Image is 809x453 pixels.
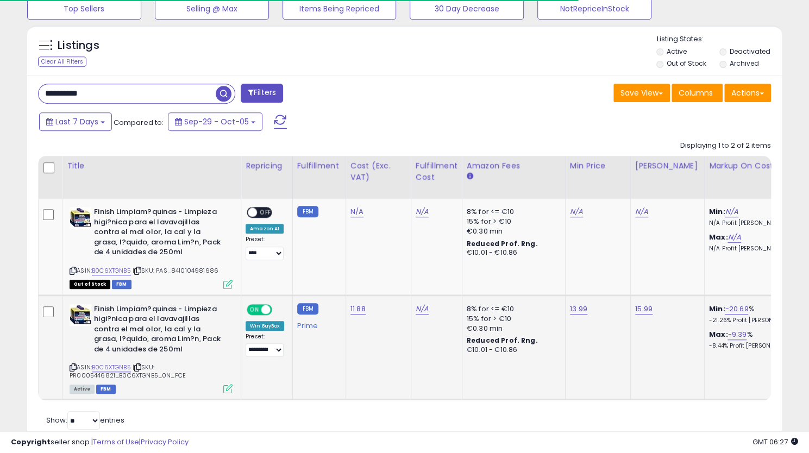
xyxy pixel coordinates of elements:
div: % [709,330,799,350]
div: 8% for <= €10 [467,207,557,217]
span: Last 7 Days [55,116,98,127]
div: Prime [297,317,337,330]
div: €0.30 min [467,324,557,334]
a: -9.39 [728,329,747,340]
div: ASIN: [70,207,233,287]
span: Show: entries [46,415,124,425]
a: N/A [728,232,741,243]
div: Preset: [246,333,284,357]
div: ASIN: [70,304,233,393]
a: N/A [416,206,429,217]
span: | SKU: PR0005446821_B0C6XTGNB5_0N_FCE [70,363,186,379]
div: Preset: [246,236,284,260]
span: FBM [96,385,116,394]
label: Active [667,47,687,56]
span: OFF [271,305,288,314]
small: Amazon Fees. [467,172,473,181]
span: ON [248,305,261,314]
a: N/A [570,206,583,217]
div: Min Price [570,160,626,172]
div: Displaying 1 to 2 of 2 items [680,141,771,151]
div: Cost (Exc. VAT) [350,160,406,183]
span: All listings that are currently out of stock and unavailable for purchase on Amazon [70,280,110,289]
div: Repricing [246,160,288,172]
img: 51yAvPCb0ML._SL40_.jpg [70,304,91,326]
p: Listing States: [656,34,782,45]
a: 13.99 [570,304,587,314]
p: N/A Profit [PERSON_NAME] [709,245,799,253]
p: -8.44% Profit [PERSON_NAME] [709,342,799,350]
a: Privacy Policy [141,437,189,447]
a: N/A [350,206,363,217]
th: The percentage added to the cost of goods (COGS) that forms the calculator for Min & Max prices. [704,156,807,199]
p: N/A Profit [PERSON_NAME] [709,219,799,227]
b: Finish Limpiam?quinas - Limpieza higi?nica para el lavavajillas contra el mal olor, la cal y la g... [94,304,226,357]
span: Sep-29 - Oct-05 [184,116,249,127]
b: Finish Limpiam?quinas - Limpieza higi?nica para el lavavajillas contra el mal olor, la cal y la g... [94,207,226,260]
a: B0C6XTGNB5 [92,266,131,275]
a: N/A [635,206,648,217]
b: Min: [709,206,725,217]
b: Reduced Prof. Rng. [467,336,538,345]
div: Amazon AI [246,224,284,234]
b: Max: [709,329,728,339]
a: Terms of Use [93,437,139,447]
p: -21.26% Profit [PERSON_NAME] [709,317,799,324]
span: All listings currently available for purchase on Amazon [70,385,95,394]
label: Archived [730,59,759,68]
a: N/A [725,206,738,217]
div: Fulfillment Cost [416,160,457,183]
a: B0C6XTGNB5 [92,363,131,372]
button: Save View [613,84,670,102]
a: 15.99 [635,304,653,314]
div: €10.01 - €10.86 [467,248,557,257]
b: Reduced Prof. Rng. [467,239,538,248]
span: FBM [112,280,131,289]
div: Fulfillment [297,160,341,172]
div: €10.01 - €10.86 [467,345,557,355]
div: Clear All Filters [38,56,86,67]
div: Title [67,160,236,172]
div: 8% for <= €10 [467,304,557,314]
div: €0.30 min [467,226,557,236]
button: Filters [241,84,283,103]
div: Amazon Fees [467,160,561,172]
b: Min: [709,304,725,314]
button: Last 7 Days [39,112,112,131]
small: FBM [297,303,318,314]
div: 15% for > €10 [467,217,557,226]
div: Win BuyBox [246,321,284,331]
a: 11.88 [350,304,366,314]
strong: Copyright [11,437,51,447]
span: 2025-10-13 06:27 GMT [752,437,798,447]
div: % [709,304,799,324]
span: | SKU: PAS_8410104981686 [133,266,218,275]
label: Deactivated [730,47,770,56]
span: Columns [679,87,713,98]
div: Markup on Cost [709,160,803,172]
h5: Listings [58,38,99,53]
div: 15% for > €10 [467,314,557,324]
span: OFF [257,208,274,217]
button: Columns [672,84,723,102]
span: Compared to: [114,117,164,128]
label: Out of Stock [667,59,706,68]
img: 51yAvPCb0ML._SL40_.jpg [70,207,91,229]
a: -20.69 [725,304,748,314]
div: seller snap | | [11,437,189,448]
a: N/A [416,304,429,314]
div: [PERSON_NAME] [635,160,700,172]
button: Actions [724,84,771,102]
button: Sep-29 - Oct-05 [168,112,262,131]
small: FBM [297,206,318,217]
b: Max: [709,232,728,242]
